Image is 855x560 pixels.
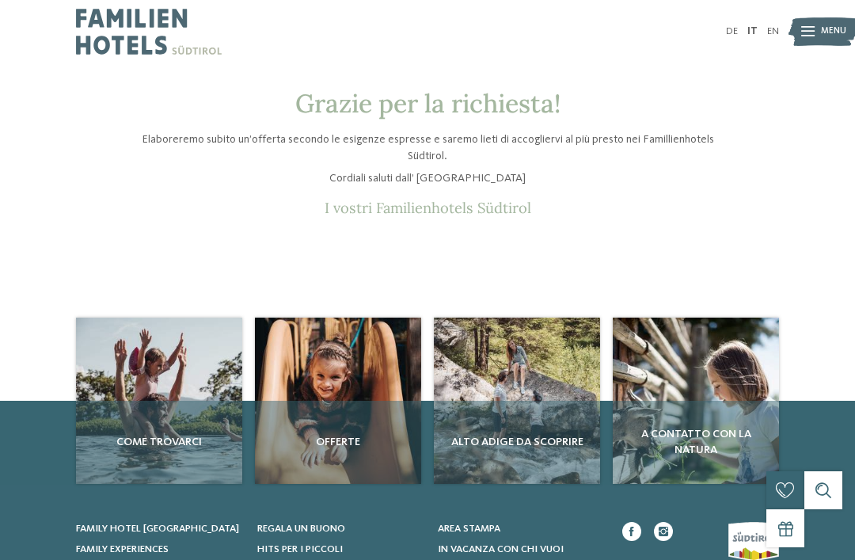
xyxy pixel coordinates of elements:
span: Family hotel [GEOGRAPHIC_DATA] [76,524,239,534]
p: I vostri Familienhotels Südtirol [127,199,728,216]
span: Area stampa [438,524,500,534]
a: In vacanza con chi vuoi [438,543,603,557]
a: Richiesta Alto Adige da scoprire [434,318,600,484]
img: Richiesta [613,318,779,484]
span: Come trovarci [82,434,236,450]
a: Richiesta Come trovarci [76,318,242,484]
a: Family hotel [GEOGRAPHIC_DATA] [76,522,241,536]
span: In vacanza con chi vuoi [438,544,564,554]
img: Richiesta [434,318,600,484]
span: Regala un buono [257,524,345,534]
span: A contatto con la natura [619,426,773,458]
span: Menu [821,25,846,38]
span: Hits per i piccoli [257,544,343,554]
span: Offerte [261,434,415,450]
span: Family experiences [76,544,169,554]
a: Regala un buono [257,522,423,536]
a: EN [767,26,779,36]
img: Richiesta [76,318,242,484]
a: Richiesta Offerte [255,318,421,484]
span: Alto Adige da scoprire [440,434,594,450]
a: DE [726,26,738,36]
img: Richiesta [255,318,421,484]
span: Grazie per la richiesta! [295,87,560,120]
a: IT [747,26,758,36]
a: Hits per i piccoli [257,543,423,557]
a: Family experiences [76,543,241,557]
a: Area stampa [438,522,603,536]
p: Cordiali saluti dall’ [GEOGRAPHIC_DATA] [127,170,728,186]
p: Elaboreremo subito un’offerta secondo le esigenze espresse e saremo lieti di accogliervi al più p... [127,131,728,163]
a: Richiesta A contatto con la natura [613,318,779,484]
